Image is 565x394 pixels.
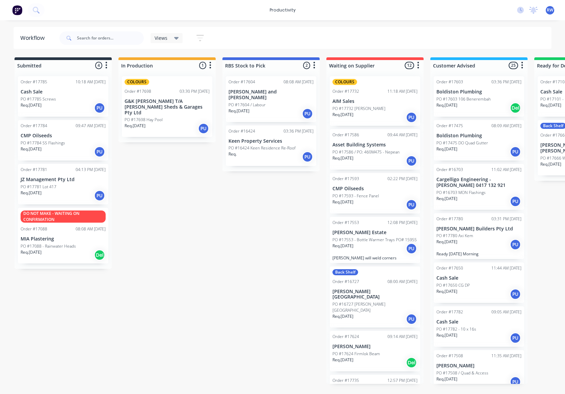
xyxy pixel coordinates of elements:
[266,5,299,15] div: productivity
[436,370,488,376] p: PO #17508 / Quad & Access
[436,140,488,146] p: PO #17475 DO Quad Gutter
[228,79,255,85] div: Order #17604
[21,249,42,255] p: Req. [DATE]
[332,243,353,249] p: Req. [DATE]
[77,31,144,45] input: Search for orders...
[434,76,524,117] div: Order #1760303:36 PM [DATE]Boldiston PlumbingPO #17603 106 BenerembahReq.[DATE]Del
[436,96,491,102] p: PO #17603 106 Benerembah
[406,156,417,166] div: PU
[228,89,314,101] p: [PERSON_NAME] and [PERSON_NAME]
[332,149,400,155] p: PO #17586 / PO: 460M475 - Nepean
[21,177,106,182] p: JZ Management Pty Ltd
[228,145,296,151] p: PO #16424 Keen Residence Re-Roof
[332,301,418,313] p: PO #16727 [PERSON_NAME][GEOGRAPHIC_DATA]
[436,251,521,256] p: Ready [DATE] Morning
[491,123,521,129] div: 08:09 AM [DATE]
[332,230,418,235] p: [PERSON_NAME] Estate
[510,376,521,387] div: PU
[228,108,249,114] p: Req. [DATE]
[491,353,521,359] div: 11:35 AM [DATE]
[332,199,353,205] p: Req. [DATE]
[21,89,106,95] p: Cash Sale
[436,282,470,288] p: PO #17650 CG DP
[491,79,521,85] div: 03:36 PM [DATE]
[21,167,47,173] div: Order #17781
[491,167,521,173] div: 11:02 AM [DATE]
[436,226,521,232] p: [PERSON_NAME] Builders Pty Ltd
[436,190,486,196] p: PO #16703 MON Flashings
[21,226,47,232] div: Order #17088
[332,334,359,340] div: Order #17624
[436,167,463,173] div: Order #16703
[155,34,167,41] span: Views
[125,123,145,129] p: Req. [DATE]
[406,112,417,123] div: PU
[330,76,420,126] div: COLOURSOrder #1773211:18 AM [DATE]AIM SalesPO #17732 [PERSON_NAME]Req.[DATE]PU
[228,128,255,134] div: Order #16424
[510,146,521,157] div: PU
[18,76,108,117] div: Order #1778510:18 AM [DATE]Cash SalePO #17785 ScrewsReq.[DATE]PU
[21,146,42,152] p: Req. [DATE]
[284,128,314,134] div: 03:36 PM [DATE]
[21,243,76,249] p: PO #17088 - Rainwater Heads
[180,88,210,94] div: 03:30 PM [DATE]
[434,120,524,161] div: Order #1747508:09 AM [DATE]Boldiston PlumbingPO #17475 DO Quad GutterReq.[DATE]PU
[332,79,357,85] div: COLOURS
[228,151,237,157] p: Req.
[330,129,420,170] div: Order #1758609:44 AM [DATE]Asset Building SystemsPO #17586 / PO: 460M475 - NepeanReq.[DATE]PU
[302,151,313,162] div: PU
[21,210,106,223] div: DO NOT MAKE - WAITING ON CONFIRMATION
[21,184,56,190] p: PO #17781 Lot 417
[436,332,457,338] p: Req. [DATE]
[94,250,105,260] div: Del
[332,193,379,199] p: PO #17593 - Fence Panel
[510,333,521,343] div: PU
[547,7,553,13] span: RW
[330,217,420,263] div: Order #1755312:08 PM [DATE][PERSON_NAME] EstatePO #17553 - Bottle Warmer Trays PO# 15955Req.[DATE...
[491,216,521,222] div: 03:31 PM [DATE]
[332,237,417,243] p: PO #17553 - Bottle Warmer Trays PO# 15955
[332,98,418,104] p: AIM Sales
[125,98,210,115] p: G&K [PERSON_NAME] T/A [PERSON_NAME] Sheds & Garages Pty Ltd
[125,88,151,94] div: Order #17698
[76,167,106,173] div: 04:13 PM [DATE]
[434,213,524,259] div: Order #1778003:31 PM [DATE][PERSON_NAME] Builders Pty LtdPO #17780 Axi KemReq.[DATE]PUReady [DATE...
[332,155,353,161] p: Req. [DATE]
[406,199,417,210] div: PU
[330,266,420,328] div: Back ShelfOrder #1672708:00 AM [DATE][PERSON_NAME][GEOGRAPHIC_DATA]PO #16727 [PERSON_NAME][GEOGRA...
[510,289,521,300] div: PU
[332,377,359,384] div: Order #17735
[21,96,56,102] p: PO #17785 Screws
[436,133,521,139] p: Boldiston Plumbing
[540,161,561,167] p: Req. [DATE]
[434,164,524,210] div: Order #1670311:02 AM [DATE]Cargelligo Engineering - [PERSON_NAME] 0417 132 921PO #16703 MON Flash...
[332,132,359,138] div: Order #17586
[20,34,48,42] div: Workflow
[76,123,106,129] div: 09:47 AM [DATE]
[387,279,418,285] div: 08:00 AM [DATE]
[18,164,108,204] div: Order #1778104:13 PM [DATE]JZ Management Pty LtdPO #17781 Lot 417Req.[DATE]PU
[18,208,108,263] div: DO NOT MAKE - WAITING ON CONFIRMATIONOrder #1708808:08 AM [DATE]MIA PlasteringPO #17088 - Rainwat...
[436,233,473,239] p: PO #17780 Axi Kem
[332,351,380,357] p: PO #17624 Firmlok Beam
[406,243,417,254] div: PU
[387,132,418,138] div: 09:44 AM [DATE]
[332,186,418,192] p: CMP Oilseeds
[406,314,417,325] div: PU
[510,239,521,250] div: PU
[436,123,463,129] div: Order #17475
[18,120,108,161] div: Order #1778409:47 AM [DATE]CMP OilseedsPO #17784 SS FlashingsReq.[DATE]PU
[122,76,212,137] div: COLOURSOrder #1769803:30 PM [DATE]G&K [PERSON_NAME] T/A [PERSON_NAME] Sheds & Garages Pty LtdPO #...
[434,262,524,303] div: Order #1765011:44 AM [DATE]Cash SalePO #17650 CG DPReq.[DATE]PU
[76,226,106,232] div: 08:08 AM [DATE]
[436,216,463,222] div: Order #17780
[198,123,209,134] div: PU
[21,190,42,196] p: Req. [DATE]
[510,196,521,207] div: PU
[436,319,521,325] p: Cash Sale
[387,220,418,226] div: 12:08 PM [DATE]
[436,363,521,369] p: [PERSON_NAME]
[332,313,353,319] p: Req. [DATE]
[21,140,65,146] p: PO #17784 SS Flashings
[21,236,106,242] p: MIA Plastering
